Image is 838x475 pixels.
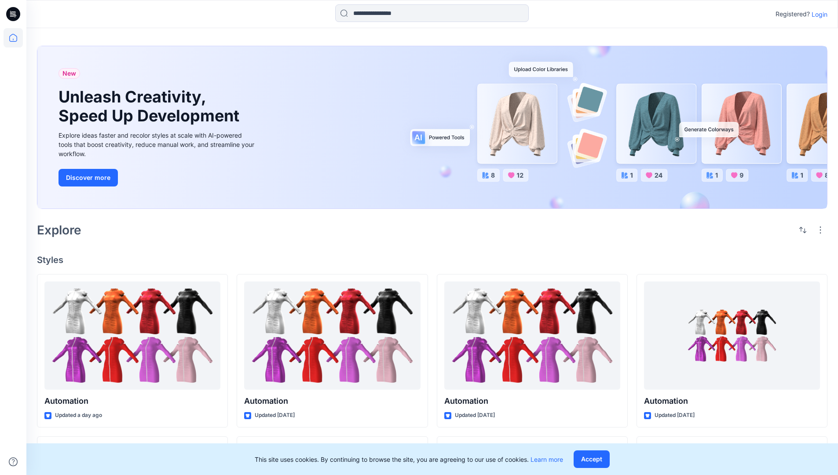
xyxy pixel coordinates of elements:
[44,281,220,390] a: Automation
[55,411,102,420] p: Updated a day ago
[244,395,420,407] p: Automation
[59,131,256,158] div: Explore ideas faster and recolor styles at scale with AI-powered tools that boost creativity, red...
[655,411,695,420] p: Updated [DATE]
[244,281,420,390] a: Automation
[644,281,820,390] a: Automation
[255,411,295,420] p: Updated [DATE]
[37,223,81,237] h2: Explore
[255,455,563,464] p: This site uses cookies. By continuing to browse the site, you are agreeing to our use of cookies.
[62,68,76,79] span: New
[59,169,118,186] button: Discover more
[812,10,827,19] p: Login
[644,395,820,407] p: Automation
[59,169,256,186] a: Discover more
[44,395,220,407] p: Automation
[531,456,563,463] a: Learn more
[455,411,495,420] p: Updated [DATE]
[444,281,620,390] a: Automation
[37,255,827,265] h4: Styles
[59,88,243,125] h1: Unleash Creativity, Speed Up Development
[776,9,810,19] p: Registered?
[574,450,610,468] button: Accept
[444,395,620,407] p: Automation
